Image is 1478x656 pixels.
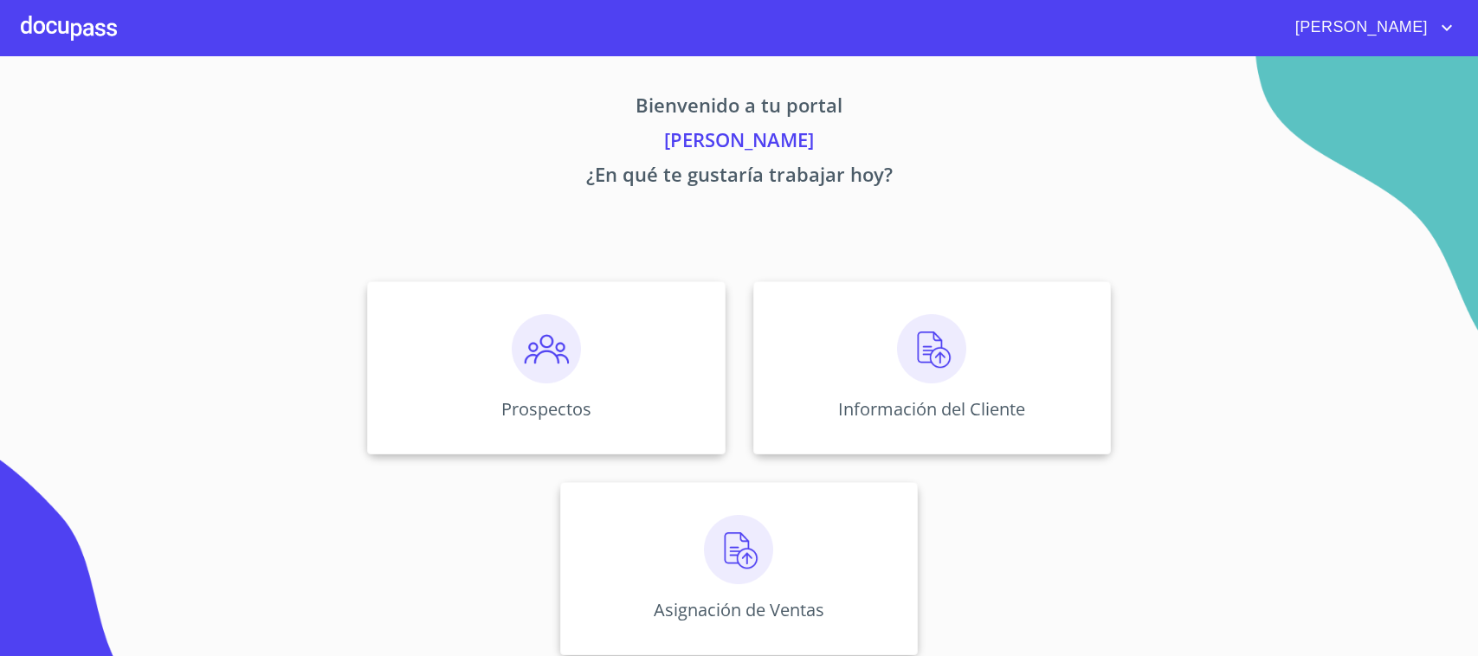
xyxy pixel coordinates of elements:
[206,160,1273,195] p: ¿En qué te gustaría trabajar hoy?
[206,125,1273,160] p: [PERSON_NAME]
[704,515,773,584] img: carga.png
[1282,14,1457,42] button: account of current user
[512,314,581,383] img: prospectos.png
[206,91,1273,125] p: Bienvenido a tu portal
[654,598,824,621] p: Asignación de Ventas
[501,397,591,421] p: Prospectos
[1282,14,1436,42] span: [PERSON_NAME]
[897,314,966,383] img: carga.png
[838,397,1025,421] p: Información del Cliente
